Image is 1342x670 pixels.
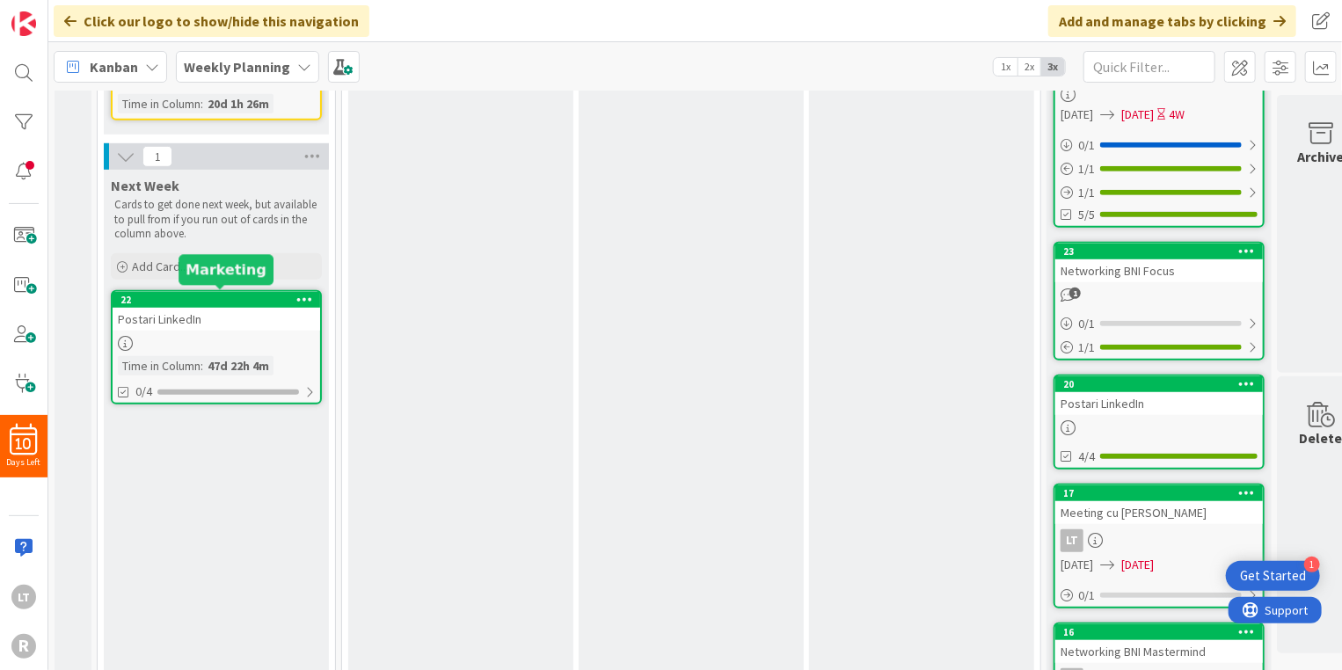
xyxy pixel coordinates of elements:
[1054,375,1265,470] a: 20Postari LinkedIn4/4
[1055,640,1263,663] div: Networking BNI Mastermind
[1304,557,1320,572] div: 1
[90,56,138,77] span: Kanban
[1055,376,1263,415] div: 20Postari LinkedIn
[54,5,369,37] div: Click our logo to show/hide this navigation
[1041,58,1065,76] span: 3x
[1055,485,1263,501] div: 17
[203,94,274,113] div: 20d 1h 26m
[132,259,188,274] span: Add Card...
[1121,106,1154,124] span: [DATE]
[111,177,179,194] span: Next Week
[1054,242,1265,360] a: 23Networking BNI Focus0/11/1
[1078,160,1095,178] span: 1 / 1
[1055,624,1263,663] div: 16Networking BNI Mastermind
[118,356,201,375] div: Time in Column
[1061,106,1093,124] span: [DATE]
[1017,58,1041,76] span: 2x
[1055,485,1263,524] div: 17Meeting cu [PERSON_NAME]
[1240,567,1306,585] div: Get Started
[1078,339,1095,357] span: 1 / 1
[1055,182,1263,204] div: 1/1
[1226,561,1320,591] div: Open Get Started checklist, remaining modules: 1
[1078,206,1095,224] span: 5/5
[1054,484,1265,608] a: 17Meeting cu [PERSON_NAME]LT[DATE][DATE]0/1
[1055,501,1263,524] div: Meeting cu [PERSON_NAME]
[1055,337,1263,359] div: 1/1
[1078,586,1095,605] span: 0 / 1
[11,11,36,36] img: Visit kanbanzone.com
[201,356,203,375] span: :
[186,261,266,278] h5: Marketing
[203,356,274,375] div: 47d 22h 4m
[1063,378,1263,390] div: 20
[994,58,1017,76] span: 1x
[1063,487,1263,499] div: 17
[113,292,320,308] div: 22
[142,146,172,167] span: 1
[113,292,320,331] div: 22Postari LinkedIn
[113,308,320,331] div: Postari LinkedIn
[120,294,320,306] div: 22
[1055,313,1263,335] div: 0/1
[1055,135,1263,157] div: 0/1
[1055,259,1263,282] div: Networking BNI Focus
[11,585,36,609] div: LT
[118,94,201,113] div: Time in Column
[37,3,80,24] span: Support
[1169,106,1185,124] div: 4W
[1055,624,1263,640] div: 16
[1069,288,1081,299] span: 1
[201,94,203,113] span: :
[1055,585,1263,607] div: 0/1
[1078,136,1095,155] span: 0 / 1
[1078,315,1095,333] span: 0 / 1
[1083,51,1215,83] input: Quick Filter...
[1054,41,1265,228] a: [DATE][DATE]4W0/11/11/15/5
[114,198,318,241] p: Cards to get done next week, but available to pull from if you run out of cards in the column above.
[17,438,32,450] span: 10
[1063,626,1263,638] div: 16
[1078,448,1095,466] span: 4/4
[1048,5,1296,37] div: Add and manage tabs by clicking
[135,382,152,401] span: 0/4
[1055,244,1263,282] div: 23Networking BNI Focus
[184,58,290,76] b: Weekly Planning
[1063,245,1263,258] div: 23
[1061,556,1093,574] span: [DATE]
[1055,376,1263,392] div: 20
[1121,556,1154,574] span: [DATE]
[11,634,36,659] div: R
[1078,184,1095,202] span: 1 / 1
[1055,392,1263,415] div: Postari LinkedIn
[1055,158,1263,180] div: 1/1
[1055,244,1263,259] div: 23
[1055,529,1263,552] div: LT
[111,290,322,404] a: 22Postari LinkedInTime in Column:47d 22h 4m0/4
[1061,529,1083,552] div: LT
